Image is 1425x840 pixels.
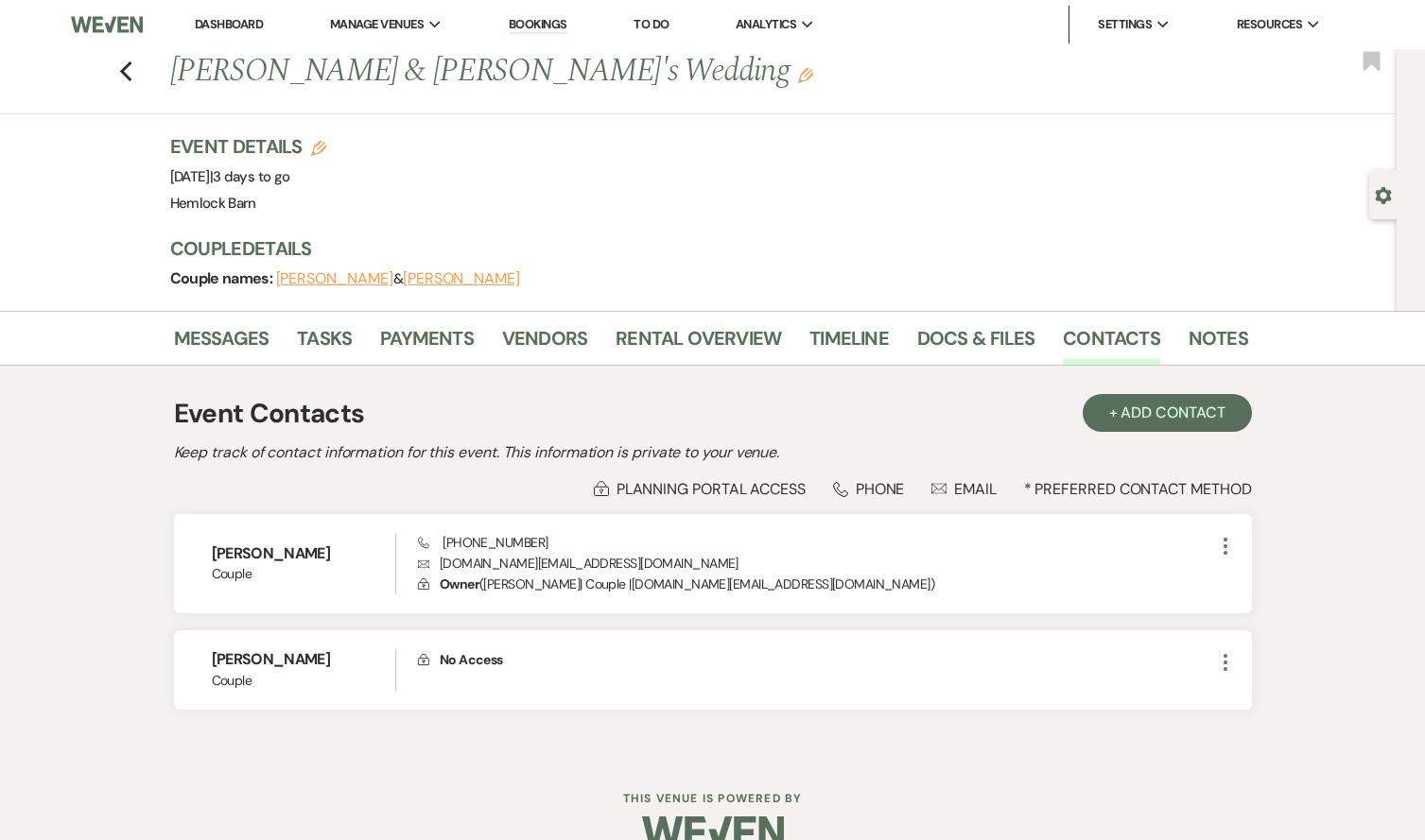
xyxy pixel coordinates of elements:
span: Couple [212,671,396,691]
span: 3 days to go [213,167,289,186]
a: To Do [634,16,669,32]
span: [PHONE_NUMBER] [418,534,547,551]
button: Open lead details [1375,185,1392,203]
h1: [PERSON_NAME] & [PERSON_NAME]'s Wedding [170,49,1017,94]
h1: Event Contacts [174,394,365,434]
a: Bookings [509,16,567,34]
a: Tasks [297,323,352,365]
a: Vendors [502,323,587,365]
h6: [PERSON_NAME] [212,543,396,564]
div: * Preferred Contact Method [174,479,1252,499]
a: Docs & Files [917,323,1034,365]
h3: Event Details [170,133,327,160]
span: Owner [440,575,479,592]
span: Hemlock Barn [170,194,256,213]
button: [PERSON_NAME] [403,271,520,286]
button: [PERSON_NAME] [276,271,393,286]
span: Couple names: [170,268,276,288]
button: + Add Contact [1083,394,1252,432]
h2: Keep track of contact information for this event. This information is private to your venue. [174,441,1252,464]
p: [DOMAIN_NAME][EMAIL_ADDRESS][DOMAIN_NAME] [418,553,1213,574]
a: Notes [1189,323,1248,365]
p: ( [PERSON_NAME] | Couple | [DOMAIN_NAME][EMAIL_ADDRESS][DOMAIN_NAME] ) [418,574,1213,594]
a: Payments [380,323,474,365]
span: No Access [440,651,503,668]
div: Email [931,479,997,499]
a: Timeline [809,323,889,365]
a: Rental Overview [616,323,781,365]
span: Analytics [736,15,796,34]
a: Messages [174,323,269,365]
span: [DATE] [170,167,290,186]
h6: [PERSON_NAME] [212,649,396,670]
span: & [276,269,520,288]
img: Weven Logo [71,5,142,44]
span: | [210,167,290,186]
h3: Couple Details [170,235,1229,262]
a: Contacts [1063,323,1160,365]
span: Resources [1237,15,1302,34]
button: Edit [798,66,813,83]
a: Dashboard [195,16,263,32]
div: Phone [833,479,905,499]
span: Settings [1098,15,1152,34]
span: Couple [212,564,396,584]
span: Manage Venues [330,15,424,34]
div: Planning Portal Access [594,479,806,499]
